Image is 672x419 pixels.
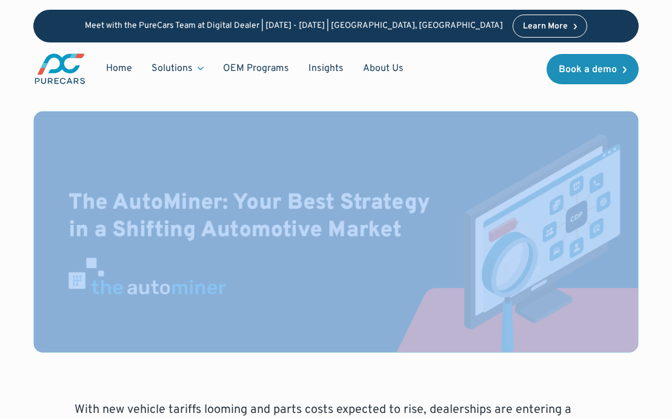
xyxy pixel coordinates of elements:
[96,57,142,80] a: Home
[299,57,353,80] a: Insights
[213,57,299,80] a: OEM Programs
[33,52,87,85] img: purecars logo
[547,54,639,84] a: Book a demo
[353,57,413,80] a: About Us
[85,21,503,32] p: Meet with the PureCars Team at Digital Dealer | [DATE] - [DATE] | [GEOGRAPHIC_DATA], [GEOGRAPHIC_...
[523,22,568,31] div: Learn More
[513,15,588,38] a: Learn More
[142,57,213,80] div: Solutions
[559,65,617,75] div: Book a demo
[33,52,87,85] a: main
[151,62,193,75] div: Solutions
